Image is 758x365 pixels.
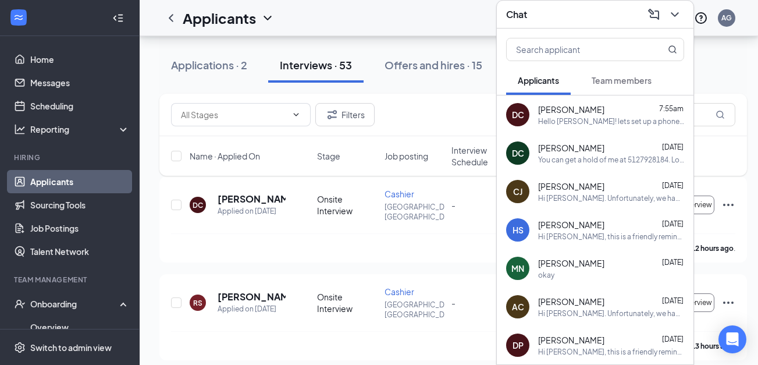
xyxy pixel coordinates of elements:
[662,219,684,228] span: [DATE]
[30,298,120,310] div: Onboarding
[538,104,604,115] span: [PERSON_NAME]
[14,342,26,353] svg: Settings
[512,301,524,313] div: AC
[538,180,604,192] span: [PERSON_NAME]
[30,316,130,339] a: Overview
[385,58,482,72] div: Offers and hires · 15
[30,94,130,118] a: Scheduling
[385,286,414,297] span: Cashier
[668,45,677,54] svg: MagnifyingGlass
[325,108,339,122] svg: Filter
[518,75,559,86] span: Applicants
[538,142,604,154] span: [PERSON_NAME]
[317,150,340,162] span: Stage
[666,5,684,24] button: ChevronDown
[385,300,445,320] p: [GEOGRAPHIC_DATA], [GEOGRAPHIC_DATA]
[538,309,684,318] div: Hi [PERSON_NAME]. Unfortunately, we had to reschedule your meeting with [PERSON_NAME]'s Frozen Cu...
[14,153,127,162] div: Hiring
[218,290,286,303] h5: [PERSON_NAME]
[183,8,256,28] h1: Applicants
[190,150,260,162] span: Name · Applied On
[721,13,732,23] div: AG
[513,224,524,236] div: HS
[506,8,527,21] h3: Chat
[218,303,286,315] div: Applied on [DATE]
[30,170,130,193] a: Applicants
[385,202,445,222] p: [GEOGRAPHIC_DATA], [GEOGRAPHIC_DATA]
[385,150,428,162] span: Job posting
[513,339,524,351] div: DP
[315,103,375,126] button: Filter Filters
[193,298,202,308] div: RS
[538,155,684,165] div: You can get a hold of me at 5127928184. Look forward to speaking with you at 2pm thank you.
[538,296,604,307] span: [PERSON_NAME]
[538,232,684,242] div: Hi [PERSON_NAME], this is a friendly reminder. Please select a meeting time slot for your Cashier...
[14,298,26,310] svg: UserCheck
[647,8,661,22] svg: ComposeMessage
[30,240,130,263] a: Talent Network
[662,335,684,343] span: [DATE]
[668,8,682,22] svg: ChevronDown
[721,296,735,310] svg: Ellipses
[512,109,524,121] div: DC
[30,48,130,71] a: Home
[261,11,275,25] svg: ChevronDown
[14,275,127,285] div: Team Management
[691,342,734,350] b: 13 hours ago
[511,263,524,274] div: MN
[164,11,178,25] svg: ChevronLeft
[694,11,708,25] svg: QuestionInfo
[30,193,130,217] a: Sourcing Tools
[662,143,684,151] span: [DATE]
[538,193,684,203] div: Hi [PERSON_NAME]. Unfortunately, we had to reschedule your meeting with [PERSON_NAME]'s Frozen Cu...
[645,5,663,24] button: ComposeMessage
[538,257,604,269] span: [PERSON_NAME]
[385,189,414,199] span: Cashier
[538,219,604,231] span: [PERSON_NAME]
[538,347,684,357] div: Hi [PERSON_NAME], this is a friendly reminder. Please select a meeting time slot for your Cashier...
[538,270,554,280] div: okay
[592,75,652,86] span: Team members
[659,104,684,113] span: 7:55am
[507,38,645,61] input: Search applicant
[280,58,352,72] div: Interviews · 53
[218,205,286,217] div: Applied on [DATE]
[291,110,301,119] svg: ChevronDown
[181,108,287,121] input: All Stages
[721,198,735,212] svg: Ellipses
[512,147,524,159] div: DC
[30,217,130,240] a: Job Postings
[538,334,604,346] span: [PERSON_NAME]
[718,325,746,353] div: Open Intercom Messenger
[451,200,455,210] span: -
[317,291,378,314] div: Onsite Interview
[193,200,203,210] div: DC
[30,71,130,94] a: Messages
[30,123,130,135] div: Reporting
[13,12,24,23] svg: WorkstreamLogo
[538,116,684,126] div: Hello [PERSON_NAME]! lets set up a phone interview time for [DATE]! can you do 3:30pm? my number ...
[451,144,512,168] span: Interview Schedule
[14,123,26,135] svg: Analysis
[513,186,522,197] div: CJ
[171,58,247,72] div: Applications · 2
[30,342,112,353] div: Switch to admin view
[662,181,684,190] span: [DATE]
[691,244,734,253] b: 12 hours ago
[317,193,378,217] div: Onsite Interview
[716,110,725,119] svg: MagnifyingGlass
[451,297,455,308] span: -
[112,12,124,24] svg: Collapse
[662,296,684,305] span: [DATE]
[218,193,286,205] h5: [PERSON_NAME]
[662,258,684,267] span: [DATE]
